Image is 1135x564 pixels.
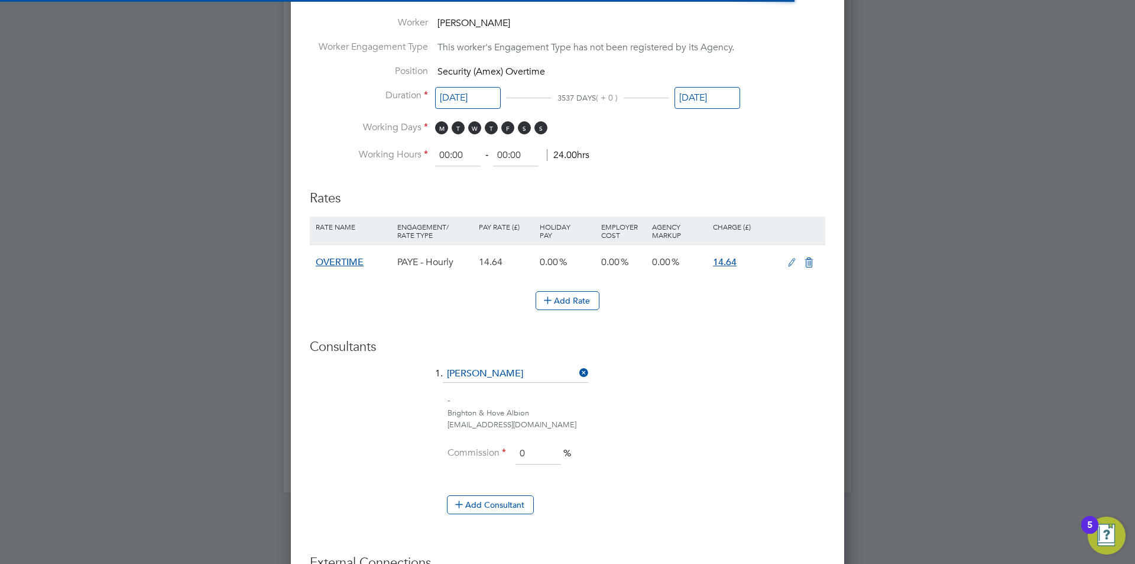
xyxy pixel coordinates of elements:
[313,217,394,237] div: Rate Name
[518,121,531,134] span: S
[310,121,428,134] label: Working Days
[534,121,547,134] span: S
[596,92,618,103] span: ( + 0 )
[447,407,825,420] div: Brighton & Hove Albion
[674,87,740,109] input: Select one
[601,256,620,268] span: 0.00
[310,149,428,161] label: Working Hours
[435,145,481,166] input: 08:00
[437,41,734,53] span: This worker's Engagement Type has not been registered by its Agency.
[443,365,589,383] input: Search for...
[557,93,596,103] span: 3537 DAYS
[310,339,825,356] h3: Consultants
[435,87,501,109] input: Select one
[598,217,649,245] div: Employer Cost
[447,419,825,431] div: [EMAIL_ADDRESS][DOMAIN_NAME]
[563,447,571,459] span: %
[437,17,510,29] span: [PERSON_NAME]
[652,256,670,268] span: 0.00
[447,447,506,459] label: Commission
[710,217,781,237] div: Charge (£)
[476,217,537,237] div: Pay Rate (£)
[536,291,599,310] button: Add Rate
[310,17,428,29] label: Worker
[649,217,710,245] div: Agency Markup
[394,245,476,279] div: PAYE - Hourly
[310,178,825,207] h3: Rates
[483,149,491,161] span: ‐
[540,256,558,268] span: 0.00
[394,217,476,245] div: Engagement/ Rate Type
[310,89,428,102] label: Duration
[1087,525,1092,540] div: 5
[547,149,589,161] span: 24.00hrs
[501,121,514,134] span: F
[447,395,825,407] div: -
[713,256,737,268] span: 14.64
[485,121,498,134] span: T
[537,217,598,245] div: Holiday Pay
[435,121,448,134] span: M
[310,365,825,395] li: 1.
[452,121,465,134] span: T
[316,256,364,268] span: OVERTIME
[476,245,537,279] div: 14.64
[437,66,545,78] span: Security (Amex) Overtime
[310,41,428,53] label: Worker Engagement Type
[447,495,534,514] button: Add Consultant
[1088,517,1126,555] button: Open Resource Center, 5 new notifications
[468,121,481,134] span: W
[310,65,428,78] label: Position
[493,145,539,166] input: 17:00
